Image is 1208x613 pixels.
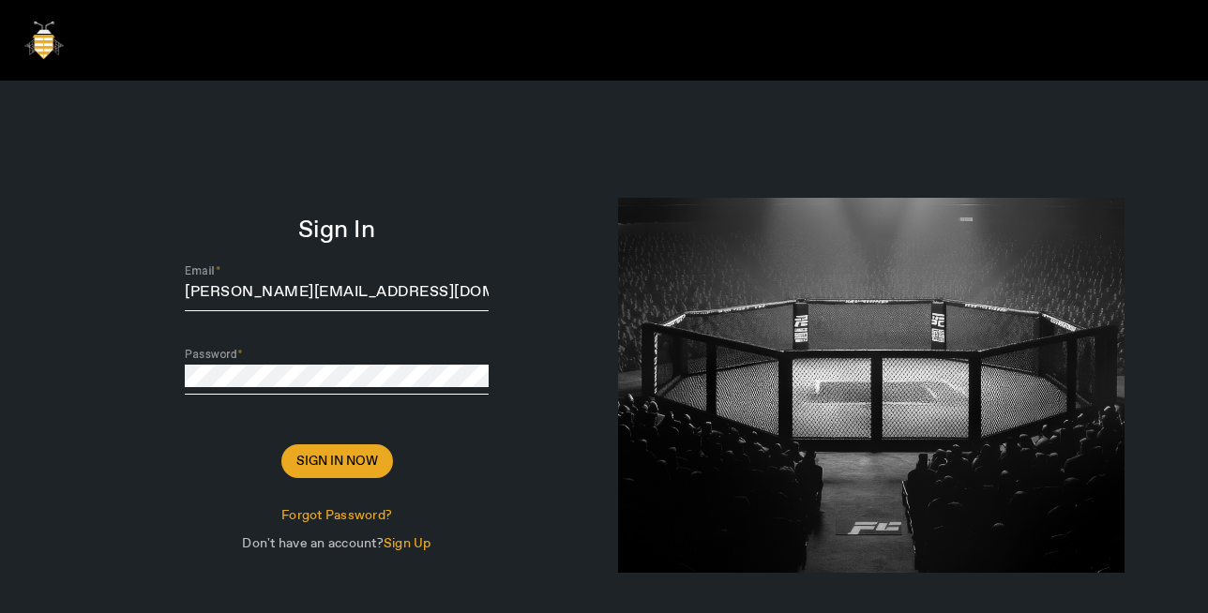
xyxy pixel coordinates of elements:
span: Don't have an account? [242,535,384,552]
span: Sign In [298,221,375,240]
mat-label: Password [185,348,237,361]
span: Sign Up [384,535,431,552]
img: bigbee-logo.png [15,12,73,68]
button: Sign In Now [281,444,393,478]
span: Forgot Password? [281,506,392,525]
span: Sign In Now [296,452,378,471]
mat-label: Email [185,264,215,277]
